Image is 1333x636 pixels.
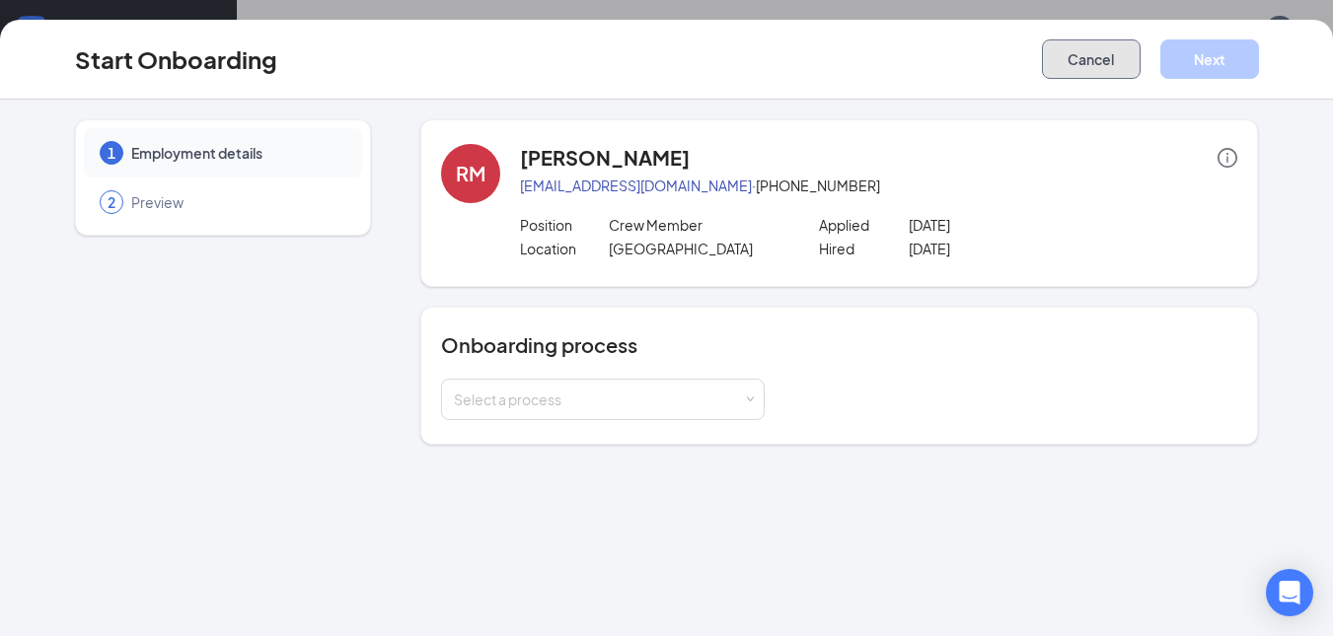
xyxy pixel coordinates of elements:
[819,215,909,235] p: Applied
[131,192,342,212] span: Preview
[819,239,909,258] p: Hired
[909,215,1088,235] p: [DATE]
[108,143,115,163] span: 1
[520,239,610,258] p: Location
[441,331,1238,359] h4: Onboarding process
[75,42,277,76] h3: Start Onboarding
[909,239,1088,258] p: [DATE]
[520,176,1238,195] p: · [PHONE_NUMBER]
[520,144,690,172] h4: [PERSON_NAME]
[108,192,115,212] span: 2
[131,143,342,163] span: Employment details
[1160,39,1259,79] button: Next
[609,239,788,258] p: [GEOGRAPHIC_DATA]
[520,177,752,194] a: [EMAIL_ADDRESS][DOMAIN_NAME]
[609,215,788,235] p: Crew Member
[1266,569,1313,616] div: Open Intercom Messenger
[456,160,485,187] div: RM
[454,389,743,409] div: Select a process
[1218,148,1237,168] span: info-circle
[1042,39,1141,79] button: Cancel
[520,215,610,235] p: Position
